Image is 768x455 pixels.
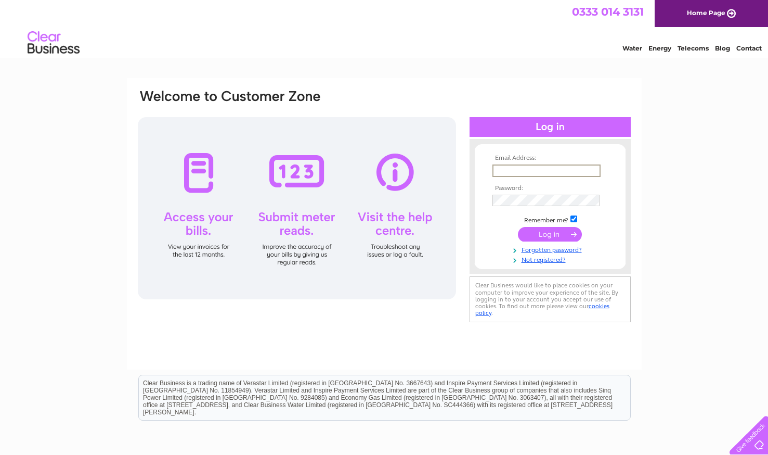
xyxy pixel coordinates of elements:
[475,302,609,317] a: cookies policy
[572,5,644,18] a: 0333 014 3131
[490,155,610,162] th: Email Address:
[736,44,762,52] a: Contact
[518,227,582,242] input: Submit
[490,214,610,224] td: Remember me?
[492,244,610,254] a: Forgotten password?
[27,27,80,59] img: logo.png
[622,44,642,52] a: Water
[715,44,730,52] a: Blog
[492,254,610,264] a: Not registered?
[470,276,631,322] div: Clear Business would like to place cookies on your computer to improve your experience of the sit...
[490,185,610,192] th: Password:
[678,44,709,52] a: Telecoms
[648,44,671,52] a: Energy
[139,6,630,50] div: Clear Business is a trading name of Verastar Limited (registered in [GEOGRAPHIC_DATA] No. 3667643...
